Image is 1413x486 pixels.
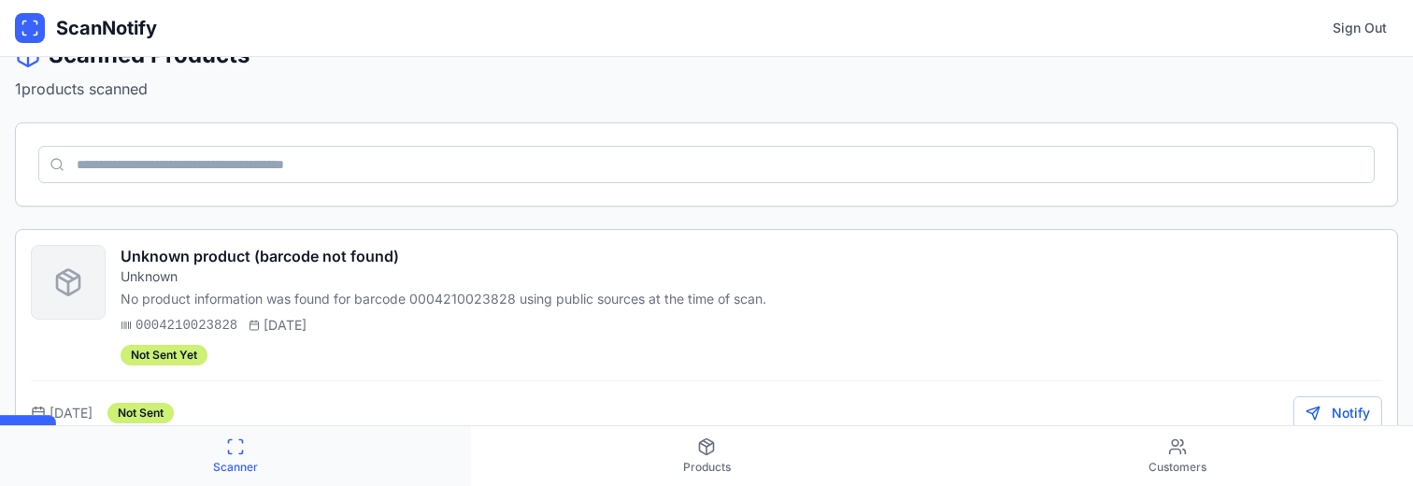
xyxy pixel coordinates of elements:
p: Unknown [121,267,1382,286]
h3: Unknown product (barcode not found) [121,245,1382,267]
p: No product information was found for barcode 0004210023828 using public sources at the time of scan. [121,290,1382,308]
span: Scanner [213,460,258,475]
span: [DATE] [264,316,307,335]
p: 1 products scanned [15,78,1398,100]
a: Customers [942,426,1413,486]
button: Sign Out [1321,11,1398,45]
span: 0004210023828 [136,316,237,335]
div: Not Sent [107,403,174,423]
h1: ScanNotify [56,15,157,41]
div: Not Sent Yet [121,345,207,365]
span: Products [683,460,731,475]
a: Products [471,426,942,486]
button: Notify [1293,396,1382,430]
span: [DATE] [50,404,93,422]
span: Customers [1149,460,1206,475]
